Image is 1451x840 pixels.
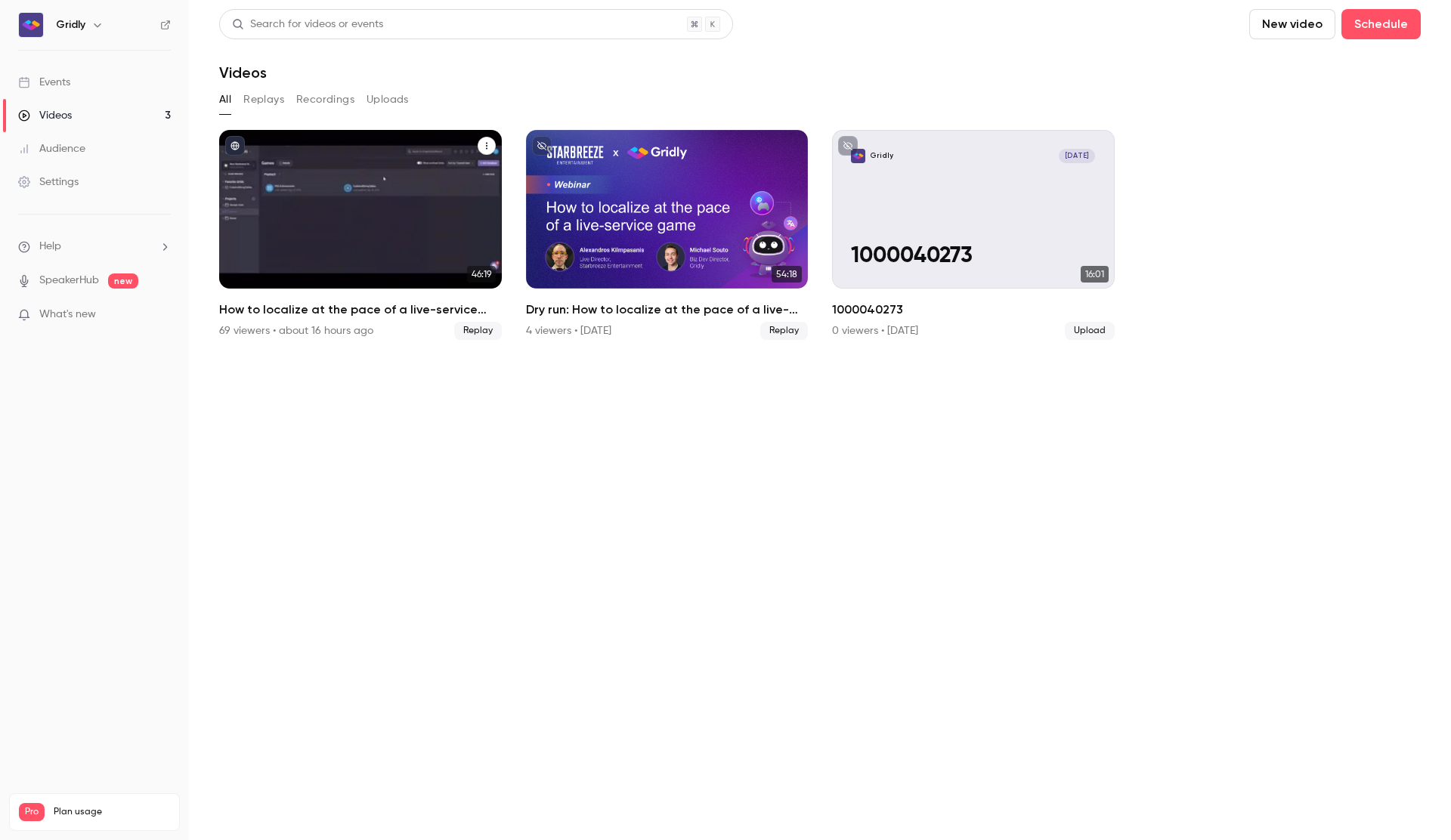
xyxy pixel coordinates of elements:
span: Pro [19,803,45,821]
button: Uploads [367,88,409,112]
h2: How to localize at the pace of a live-service game [219,301,502,319]
div: Search for videos or events [232,17,383,32]
div: Events [18,75,70,90]
a: 54:18Dry run: How to localize at the pace of a live-service game4 viewers • [DATE]Replay [526,130,809,340]
div: Keywords by Traffic [167,89,255,99]
h2: 1000040273 [832,301,1115,319]
button: unpublished [838,136,858,156]
span: 16:01 [1081,266,1109,283]
li: help-dropdown-opener [18,239,171,255]
div: Settings [18,174,79,190]
div: Videos [18,108,72,123]
span: new [108,273,138,289]
div: v 4.0.25 [42,24,74,36]
span: Replay [454,322,502,340]
h1: Videos [219,63,267,82]
span: Upload [1065,322,1115,340]
button: unpublished [532,136,552,156]
section: Videos [219,9,1421,831]
img: tab_domain_overview_orange.svg [41,88,53,100]
iframe: Noticeable Trigger [153,308,171,322]
button: Recordings [296,88,354,112]
h6: Gridly [56,17,85,32]
button: published [225,136,245,156]
h2: Dry run: How to localize at the pace of a live-service game [526,301,809,319]
ul: Videos [219,130,1421,340]
img: tab_keywords_by_traffic_grey.svg [150,88,162,100]
div: 69 viewers • about 16 hours ago [219,323,373,338]
span: 46:19 [467,266,496,283]
div: 0 viewers • [DATE] [832,323,918,338]
a: 46:19How to localize at the pace of a live-service game69 viewers • about 16 hours agoReplay [219,130,502,340]
button: Replays [243,88,284,112]
span: [DATE] [1059,149,1095,163]
div: Domain: [DOMAIN_NAME] [39,39,166,51]
span: Help [39,239,61,255]
div: Domain Overview [57,89,135,99]
img: 1000040273 [851,149,865,163]
li: 1000040273 [832,130,1115,340]
a: 1000040273Gridly[DATE]100004027316:0110000402730 viewers • [DATE]Upload [832,130,1115,340]
img: website_grey.svg [24,39,36,51]
div: Audience [18,141,85,156]
button: All [219,88,231,112]
img: Gridly [19,13,43,37]
span: 54:18 [772,266,802,283]
li: Dry run: How to localize at the pace of a live-service game [526,130,809,340]
li: How to localize at the pace of a live-service game [219,130,502,340]
img: logo_orange.svg [24,24,36,36]
div: 4 viewers • [DATE] [526,323,611,338]
a: SpeakerHub [39,273,99,289]
span: What's new [39,307,96,323]
span: Plan usage [54,806,170,818]
p: Gridly [870,151,893,161]
p: 1000040273 [851,244,1095,270]
button: New video [1249,9,1335,39]
button: Schedule [1341,9,1421,39]
span: Replay [760,322,808,340]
